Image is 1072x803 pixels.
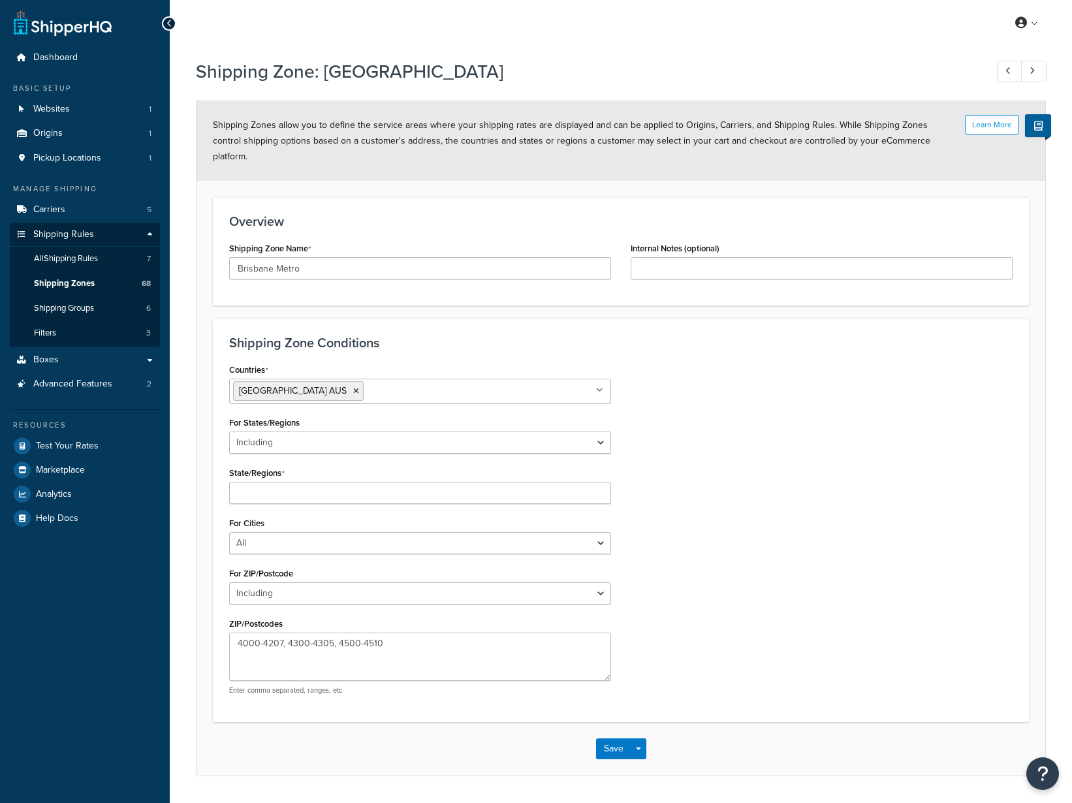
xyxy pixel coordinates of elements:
div: Basic Setup [10,83,160,94]
a: Shipping Groups6 [10,296,160,321]
span: 7 [147,253,151,264]
h3: Overview [229,214,1013,228]
a: AllShipping Rules7 [10,247,160,271]
li: Filters [10,321,160,345]
a: Shipping Rules [10,223,160,247]
a: Advanced Features2 [10,372,160,396]
a: Websites1 [10,97,160,121]
span: 3 [146,328,151,339]
li: Websites [10,97,160,121]
textarea: 4000-4207, 4300-4305, 4500-4510 [229,633,611,681]
span: 2 [147,379,151,390]
a: Boxes [10,348,160,372]
a: Shipping Zones68 [10,272,160,296]
span: 6 [146,303,151,314]
span: Help Docs [36,513,78,524]
li: Origins [10,121,160,146]
li: Pickup Locations [10,146,160,170]
h1: Shipping Zone: [GEOGRAPHIC_DATA] [196,59,973,84]
label: State/Regions [229,468,285,479]
span: Boxes [33,354,59,366]
span: Test Your Rates [36,441,99,452]
span: Filters [34,328,56,339]
span: 1 [149,153,151,164]
span: Advanced Features [33,379,112,390]
span: Websites [33,104,70,115]
span: Analytics [36,489,72,500]
li: Shipping Zones [10,272,160,296]
a: Filters3 [10,321,160,345]
p: Enter comma separated, ranges, etc [229,685,611,695]
li: Shipping Rules [10,223,160,347]
label: ZIP/Postcodes [229,619,283,629]
a: Origins1 [10,121,160,146]
span: Marketplace [36,465,85,476]
label: For States/Regions [229,418,300,428]
a: Next Record [1021,61,1047,82]
a: Carriers5 [10,198,160,222]
span: Shipping Zones [34,278,95,289]
span: 1 [149,104,151,115]
label: Internal Notes (optional) [631,244,719,253]
span: Carriers [33,204,65,215]
label: For ZIP/Postcode [229,569,293,578]
span: Shipping Groups [34,303,94,314]
li: Advanced Features [10,372,160,396]
label: Shipping Zone Name [229,244,311,254]
span: Dashboard [33,52,78,63]
span: 68 [142,278,151,289]
label: Countries [229,365,268,375]
span: Pickup Locations [33,153,101,164]
span: [GEOGRAPHIC_DATA] AUS [239,384,347,398]
h3: Shipping Zone Conditions [229,336,1013,350]
span: All Shipping Rules [34,253,98,264]
button: Save [596,738,631,759]
div: Manage Shipping [10,183,160,195]
a: Test Your Rates [10,434,160,458]
a: Analytics [10,482,160,506]
a: Help Docs [10,507,160,530]
li: Carriers [10,198,160,222]
span: Origins [33,128,63,139]
a: Previous Record [997,61,1022,82]
span: 5 [147,204,151,215]
button: Open Resource Center [1026,757,1059,790]
a: Marketplace [10,458,160,482]
span: 1 [149,128,151,139]
span: Shipping Rules [33,229,94,240]
button: Show Help Docs [1025,114,1051,137]
a: Pickup Locations1 [10,146,160,170]
button: Learn More [965,115,1019,134]
a: Dashboard [10,46,160,70]
div: Resources [10,420,160,431]
label: For Cities [229,518,264,528]
li: Shipping Groups [10,296,160,321]
span: Shipping Zones allow you to define the service areas where your shipping rates are displayed and ... [213,118,930,163]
